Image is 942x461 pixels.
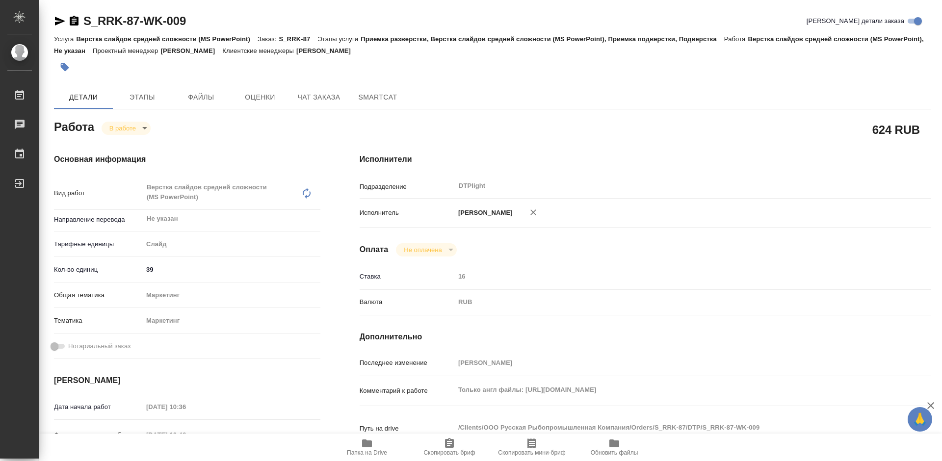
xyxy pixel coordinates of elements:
button: Не оплачена [401,246,445,254]
p: Путь на drive [360,424,455,434]
span: Скопировать бриф [423,449,475,456]
div: RUB [455,294,884,310]
span: Скопировать мини-бриф [498,449,565,456]
input: Пустое поле [455,269,884,283]
a: S_RRK-87-WK-009 [83,14,186,27]
button: Удалить исполнителя [523,202,544,223]
p: Клиентские менеджеры [222,47,296,54]
button: Скопировать мини-бриф [491,434,573,461]
p: Факт. дата начала работ [54,430,143,440]
div: Слайд [143,236,320,253]
input: Пустое поле [143,400,229,414]
span: SmartCat [354,91,401,103]
div: В работе [396,243,456,256]
h4: Исполнители [360,154,931,165]
span: Этапы [119,91,166,103]
h2: 624 RUB [872,121,920,138]
p: Заказ: [258,35,279,43]
p: [PERSON_NAME] [160,47,222,54]
div: Маркетинг [143,287,320,304]
p: Верстка слайдов средней сложности (MS PowerPoint) [76,35,258,43]
p: Подразделение [360,182,455,192]
p: [PERSON_NAME] [296,47,358,54]
p: Этапы услуги [317,35,361,43]
button: Скопировать ссылку [68,15,80,27]
h4: Оплата [360,244,389,256]
p: Приемка разверстки, Верстка слайдов средней сложности (MS PowerPoint), Приемка подверстки, Подвер... [361,35,724,43]
h4: Дополнительно [360,331,931,343]
p: Ставка [360,272,455,282]
p: Проектный менеджер [93,47,160,54]
p: Вид работ [54,188,143,198]
p: Услуга [54,35,76,43]
input: ✎ Введи что-нибудь [143,262,320,277]
p: Тематика [54,316,143,326]
p: Направление перевода [54,215,143,225]
div: В работе [102,122,151,135]
button: Папка на Drive [326,434,408,461]
button: В работе [106,124,139,132]
span: Оценки [236,91,284,103]
div: Маркетинг [143,312,320,329]
p: Работа [724,35,748,43]
p: Последнее изменение [360,358,455,368]
span: Папка на Drive [347,449,387,456]
span: Детали [60,91,107,103]
button: Скопировать бриф [408,434,491,461]
p: Общая тематика [54,290,143,300]
button: Скопировать ссылку для ЯМессенджера [54,15,66,27]
p: Тарифные единицы [54,239,143,249]
p: Кол-во единиц [54,265,143,275]
span: Обновить файлы [591,449,638,456]
h4: Основная информация [54,154,320,165]
textarea: Только англ файлы: [URL][DOMAIN_NAME] [455,382,884,398]
button: Добавить тэг [54,56,76,78]
p: Валюта [360,297,455,307]
button: Обновить файлы [573,434,655,461]
span: Нотариальный заказ [68,341,131,351]
textarea: /Clients/ООО Русская Рыбопромышленная Компания/Orders/S_RRK-87/DTP/S_RRK-87-WK-009 [455,419,884,436]
p: [PERSON_NAME] [455,208,513,218]
h2: Работа [54,117,94,135]
span: Чат заказа [295,91,342,103]
span: [PERSON_NAME] детали заказа [807,16,904,26]
button: 🙏 [908,407,932,432]
h4: [PERSON_NAME] [54,375,320,386]
input: Пустое поле [143,428,229,442]
span: Файлы [178,91,225,103]
p: S_RRK-87 [279,35,317,43]
span: 🙏 [912,409,928,430]
input: Пустое поле [455,356,884,370]
p: Комментарий к работе [360,386,455,396]
p: Дата начала работ [54,402,143,412]
p: Исполнитель [360,208,455,218]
